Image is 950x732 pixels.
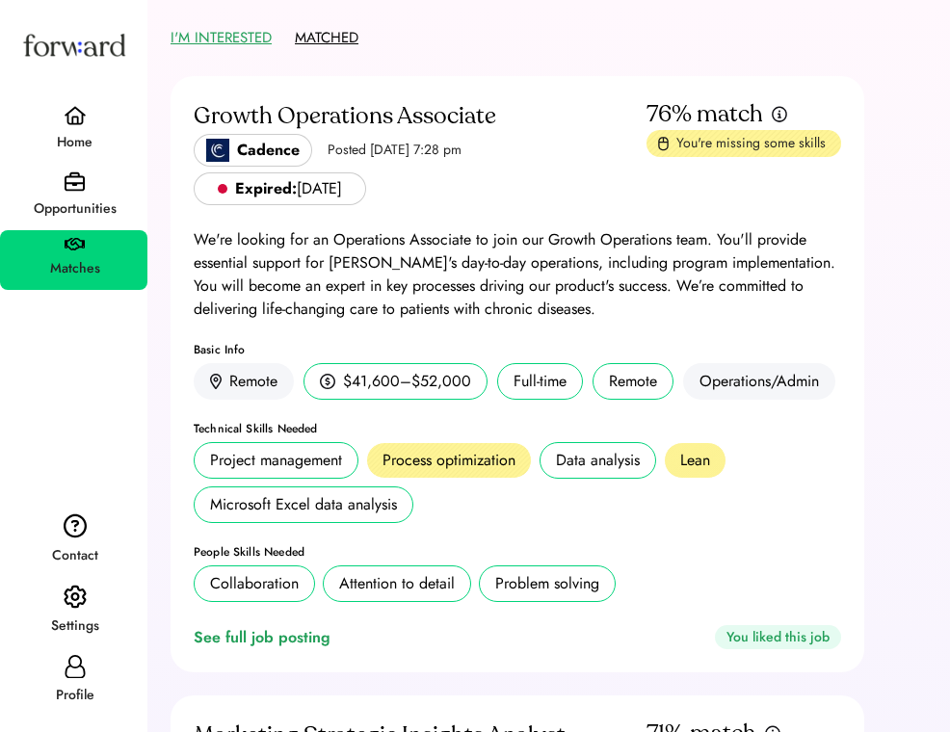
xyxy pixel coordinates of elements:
[497,363,583,400] div: Full-time
[320,373,335,390] img: money.svg
[194,546,841,558] div: People Skills Needed
[2,614,147,638] div: Settings
[2,131,147,154] div: Home
[383,449,515,472] div: Process optimization
[210,493,397,516] div: Microsoft Excel data analysis
[647,99,763,130] div: 76% match
[339,572,455,595] div: Attention to detail
[715,625,841,649] div: You liked this job
[235,177,342,200] div: [DATE]
[237,139,300,162] div: Cadence
[2,544,147,567] div: Contact
[64,585,87,610] img: settings.svg
[2,257,147,280] div: Matches
[495,572,599,595] div: Problem solving
[210,572,299,595] div: Collaboration
[194,101,642,132] div: Growth Operations Associate
[19,15,129,74] img: Forward logo
[658,136,669,151] img: missing-skills.svg
[64,106,87,125] img: home.svg
[771,105,788,123] img: info.svg
[680,449,710,472] div: Lean
[65,171,85,192] img: briefcase.svg
[683,363,835,400] div: Operations/Admin
[593,363,673,400] div: Remote
[210,374,222,390] img: location.svg
[2,197,147,221] div: Opportunities
[556,449,640,472] div: Data analysis
[206,139,229,162] img: cadencerpm_logo.jpeg
[676,134,830,153] div: You're missing some skills
[194,626,338,649] a: See full job posting
[235,177,297,199] strong: Expired:
[64,513,87,538] img: contact.svg
[194,228,841,321] div: We're looking for an Operations Associate to join our Growth Operations team. You'll provide esse...
[229,370,277,393] div: Remote
[343,370,471,393] div: $41,600–$52,000
[328,141,462,160] div: Posted [DATE] 7:28 pm
[171,23,272,53] button: I'M INTERESTED
[194,344,841,355] div: Basic Info
[210,449,342,472] div: Project management
[65,238,85,251] img: handshake.svg
[295,23,358,53] button: MATCHED
[2,684,147,707] div: Profile
[194,423,841,434] div: Technical Skills Needed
